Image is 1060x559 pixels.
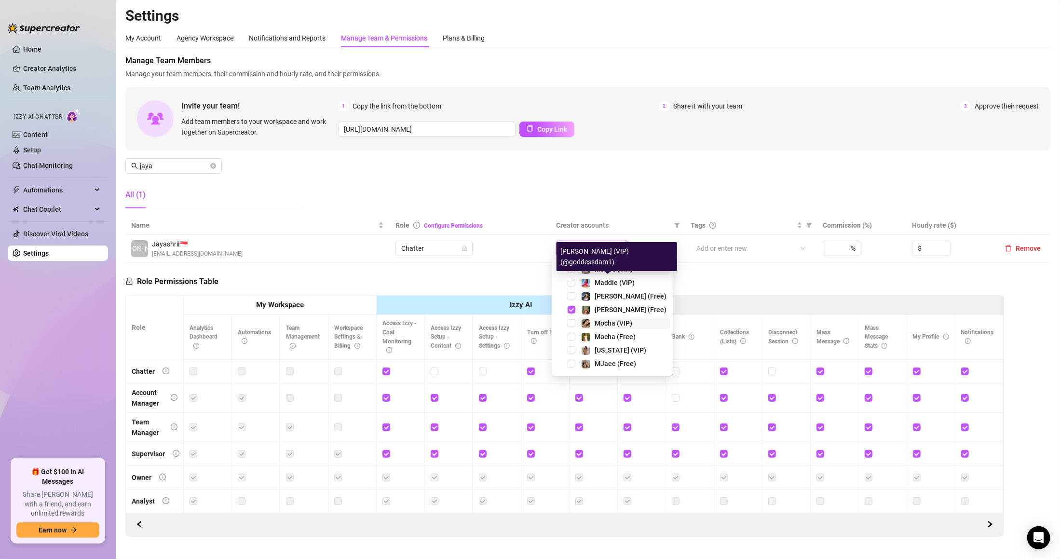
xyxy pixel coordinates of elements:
span: Chat Copilot [23,202,92,217]
span: Mass Message [816,329,849,345]
span: info-circle [740,338,746,344]
th: Name [125,216,390,235]
a: Content [23,131,48,138]
a: Home [23,45,41,53]
div: Team Manager [132,417,163,438]
span: info-circle [882,343,887,349]
h5: Role Permissions Table [125,276,218,287]
span: Earn now [39,526,67,534]
button: Scroll Forward [132,517,147,532]
span: Maddie (VIP) [595,279,635,286]
span: [PERSON_NAME] (Free) [595,292,666,300]
img: Chat Copilot [13,206,19,213]
span: Automations [23,182,92,198]
span: filter [672,218,682,232]
span: Invite your team! [181,100,338,112]
a: Team Analytics [23,84,70,92]
div: Open Intercom Messenger [1027,526,1050,549]
a: Configure Permissions [424,222,483,229]
span: Role [395,221,409,229]
span: Select tree node [568,333,575,341]
span: Turn off Izzy [527,329,560,345]
span: Tags [691,220,706,231]
span: info-circle [843,338,849,344]
img: MJaee (Free) [582,360,590,368]
span: info-circle [163,497,169,504]
span: My Profile [913,333,949,340]
span: Mocha (Free) [595,333,636,341]
div: Account Manager [132,387,163,409]
button: Earn nowarrow-right [16,522,99,538]
span: Select tree node [568,360,575,368]
span: info-circle [792,338,798,344]
div: Analyst [132,496,155,506]
h2: Settings [125,7,1050,25]
div: My Account [125,33,161,43]
span: Collections (Lists) [720,329,749,345]
div: [PERSON_NAME] (VIP) (@goddessdam1) [557,242,677,271]
strong: Izzy AI [510,300,532,309]
span: Select tree node [568,346,575,354]
div: Plans & Billing [443,33,485,43]
span: Automations [238,329,271,345]
span: delete [1005,245,1012,252]
span: [EMAIL_ADDRESS][DOMAIN_NAME] [152,249,243,259]
div: Manage Team & Permissions [341,33,427,43]
span: 🎁 Get $100 in AI Messages [16,467,99,486]
span: search [131,163,138,169]
a: Settings [23,249,49,257]
div: Chatter [132,366,155,377]
span: info-circle [163,368,169,374]
th: Commission (%) [817,216,906,235]
img: AI Chatter [66,109,81,123]
span: Bank [672,333,694,340]
span: Mocha (VIP) [595,319,632,327]
span: info-circle [413,222,420,229]
span: MJaee (Free) [595,360,636,368]
a: Setup [23,146,41,154]
span: Select tree node [568,279,575,286]
span: Mass Message Stats [865,325,888,350]
span: Remove [1016,245,1041,252]
span: Select tree node [568,306,575,314]
span: [US_STATE] (VIP) [595,346,646,354]
span: info-circle [193,343,199,349]
img: Mocha (VIP) [582,319,590,328]
span: Jayashrii 🇸🇬 [152,239,243,249]
a: Discover Viral Videos [23,230,88,238]
button: Remove [1001,243,1045,254]
th: Hourly rate ($) [906,216,995,235]
span: Manage your team members, their commission and hourly rate, and their permissions. [125,68,1050,79]
span: [PERSON_NAME] [114,243,165,254]
a: Creator Analytics [23,61,100,76]
span: info-circle [171,423,177,430]
span: info-circle [531,338,537,344]
span: thunderbolt [13,186,20,194]
span: Copy the link from the bottom [353,101,441,111]
span: Workspace Settings & Billing [334,325,363,350]
span: info-circle [965,338,971,344]
span: filter [674,222,680,228]
span: 2 [659,101,670,111]
div: Owner [132,472,151,483]
span: info-circle [386,347,392,353]
th: Role [126,296,184,360]
span: Share [PERSON_NAME] with a friend, and earn unlimited rewards [16,490,99,518]
span: Izzy AI Chatter [14,112,62,122]
button: Scroll Backward [982,517,998,532]
span: Analytics Dashboard [190,325,217,350]
span: left [136,521,143,528]
span: Share it with your team [674,101,743,111]
span: Access Izzy Setup - Content [431,325,461,350]
div: Notifications and Reports [249,33,326,43]
a: Chat Monitoring [23,162,73,169]
span: info-circle [242,338,247,344]
span: lock [125,277,133,285]
span: 1 [338,101,349,111]
span: Copy Link [537,125,567,133]
span: info-circle [689,334,694,340]
span: Creator accounts [556,220,670,231]
img: Mocha (Free) [582,333,590,341]
div: Agency Workspace [177,33,233,43]
span: Add team members to your workspace and work together on Supercreator. [181,116,334,137]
